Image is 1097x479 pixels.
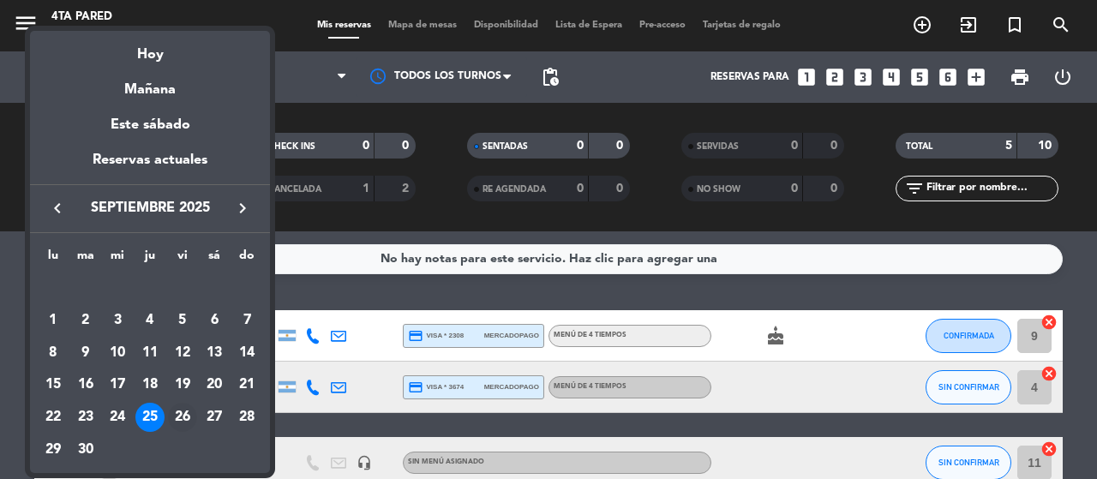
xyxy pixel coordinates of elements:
td: 17 de septiembre de 2025 [101,368,134,401]
button: keyboard_arrow_left [42,197,73,219]
div: 20 [200,370,229,399]
td: 2 de septiembre de 2025 [69,304,102,337]
th: domingo [231,246,263,272]
td: 9 de septiembre de 2025 [69,337,102,369]
div: Este sábado [30,101,270,149]
div: 10 [103,338,132,368]
div: 21 [232,370,261,399]
td: 25 de septiembre de 2025 [134,401,166,434]
span: septiembre 2025 [73,197,227,219]
td: 15 de septiembre de 2025 [37,368,69,401]
div: 24 [103,403,132,432]
div: 25 [135,403,165,432]
i: keyboard_arrow_right [232,198,253,219]
div: 2 [71,306,100,335]
td: SEP. [37,272,263,304]
td: 24 de septiembre de 2025 [101,401,134,434]
td: 7 de septiembre de 2025 [231,304,263,337]
div: 16 [71,370,100,399]
div: 4 [135,306,165,335]
th: viernes [166,246,199,272]
td: 3 de septiembre de 2025 [101,304,134,337]
td: 26 de septiembre de 2025 [166,401,199,434]
td: 10 de septiembre de 2025 [101,337,134,369]
td: 5 de septiembre de 2025 [166,304,199,337]
div: 17 [103,370,132,399]
div: 6 [200,306,229,335]
div: 11 [135,338,165,368]
div: 27 [200,403,229,432]
td: 18 de septiembre de 2025 [134,368,166,401]
div: 18 [135,370,165,399]
div: Reservas actuales [30,149,270,184]
i: keyboard_arrow_left [47,198,68,219]
button: keyboard_arrow_right [227,197,258,219]
td: 1 de septiembre de 2025 [37,304,69,337]
td: 22 de septiembre de 2025 [37,401,69,434]
td: 23 de septiembre de 2025 [69,401,102,434]
td: 4 de septiembre de 2025 [134,304,166,337]
div: 13 [200,338,229,368]
td: 27 de septiembre de 2025 [199,401,231,434]
td: 8 de septiembre de 2025 [37,337,69,369]
div: Hoy [30,31,270,66]
div: 29 [39,435,68,464]
div: 3 [103,306,132,335]
th: lunes [37,246,69,272]
th: sábado [199,246,231,272]
div: 19 [168,370,197,399]
td: 14 de septiembre de 2025 [231,337,263,369]
div: 9 [71,338,100,368]
td: 19 de septiembre de 2025 [166,368,199,401]
div: Mañana [30,66,270,101]
th: martes [69,246,102,272]
div: 26 [168,403,197,432]
td: 6 de septiembre de 2025 [199,304,231,337]
td: 29 de septiembre de 2025 [37,434,69,466]
td: 13 de septiembre de 2025 [199,337,231,369]
td: 21 de septiembre de 2025 [231,368,263,401]
div: 1 [39,306,68,335]
div: 15 [39,370,68,399]
td: 11 de septiembre de 2025 [134,337,166,369]
td: 12 de septiembre de 2025 [166,337,199,369]
div: 28 [232,403,261,432]
div: 5 [168,306,197,335]
div: 23 [71,403,100,432]
div: 12 [168,338,197,368]
th: jueves [134,246,166,272]
div: 7 [232,306,261,335]
td: 20 de septiembre de 2025 [199,368,231,401]
td: 28 de septiembre de 2025 [231,401,263,434]
th: miércoles [101,246,134,272]
td: 30 de septiembre de 2025 [69,434,102,466]
div: 22 [39,403,68,432]
div: 8 [39,338,68,368]
div: 30 [71,435,100,464]
div: 14 [232,338,261,368]
td: 16 de septiembre de 2025 [69,368,102,401]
